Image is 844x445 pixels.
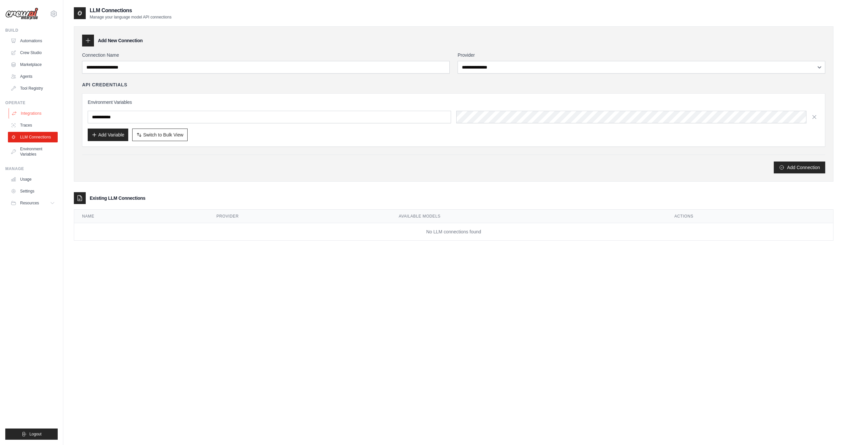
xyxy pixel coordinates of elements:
[5,166,58,171] div: Manage
[5,429,58,440] button: Logout
[82,52,450,58] label: Connection Name
[74,223,833,241] td: No LLM connections found
[9,108,58,119] a: Integrations
[143,132,183,138] span: Switch to Bulk View
[458,52,825,58] label: Provider
[666,210,833,223] th: Actions
[8,47,58,58] a: Crew Studio
[8,36,58,46] a: Automations
[5,28,58,33] div: Build
[8,83,58,94] a: Tool Registry
[29,431,42,437] span: Logout
[90,15,171,20] p: Manage your language model API connections
[8,59,58,70] a: Marketplace
[8,132,58,142] a: LLM Connections
[8,120,58,131] a: Traces
[8,198,58,208] button: Resources
[5,8,38,20] img: Logo
[391,210,667,223] th: Available Models
[8,174,58,185] a: Usage
[90,195,145,201] h3: Existing LLM Connections
[82,81,127,88] h4: API Credentials
[90,7,171,15] h2: LLM Connections
[774,162,825,173] button: Add Connection
[98,37,143,44] h3: Add New Connection
[5,100,58,105] div: Operate
[8,144,58,160] a: Environment Variables
[20,200,39,206] span: Resources
[8,186,58,196] a: Settings
[88,129,128,141] button: Add Variable
[74,210,208,223] th: Name
[132,129,188,141] button: Switch to Bulk View
[208,210,391,223] th: Provider
[8,71,58,82] a: Agents
[88,99,820,105] h3: Environment Variables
